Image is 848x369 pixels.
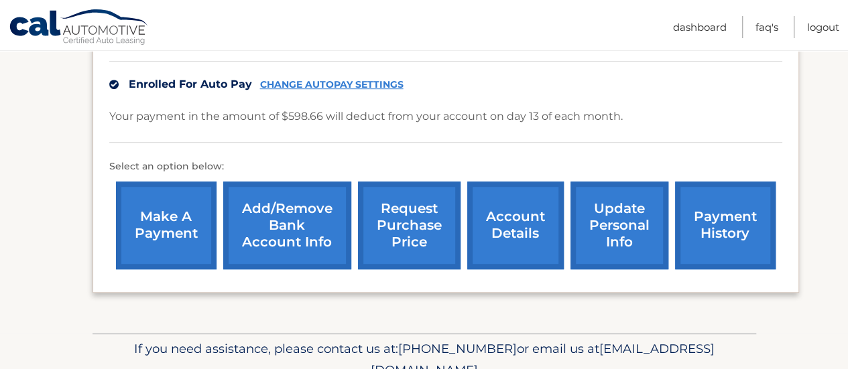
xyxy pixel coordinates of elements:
p: Your payment in the amount of $598.66 will deduct from your account on day 13 of each month. [109,107,623,126]
p: Select an option below: [109,159,782,175]
span: [PHONE_NUMBER] [398,341,517,356]
a: Dashboard [673,16,727,38]
span: Enrolled For Auto Pay [129,78,252,90]
a: payment history [675,181,776,269]
a: Cal Automotive [9,9,149,48]
img: check.svg [109,80,119,89]
a: CHANGE AUTOPAY SETTINGS [260,79,404,90]
a: account details [467,181,564,269]
a: Logout [807,16,839,38]
a: make a payment [116,181,217,269]
a: FAQ's [755,16,778,38]
a: update personal info [570,181,668,269]
a: request purchase price [358,181,461,269]
a: Add/Remove bank account info [223,181,351,269]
